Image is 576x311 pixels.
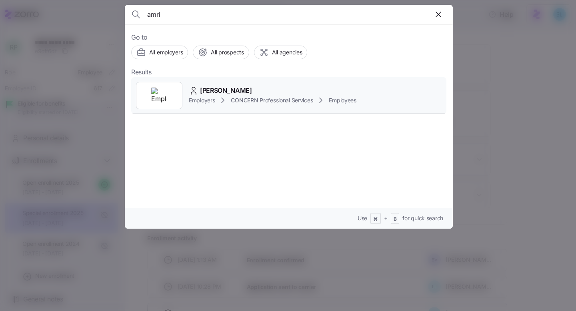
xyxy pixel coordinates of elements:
img: Employer logo [151,88,167,104]
span: Employees [329,96,356,104]
button: All prospects [193,46,249,59]
span: Go to [131,32,446,42]
span: All employers [149,48,183,56]
span: Employers [189,96,215,104]
button: All agencies [254,46,308,59]
span: for quick search [402,214,443,222]
button: All employers [131,46,188,59]
span: CONCERN Professional Services [231,96,313,104]
span: Use [358,214,367,222]
span: All prospects [211,48,244,56]
span: ⌘ [373,216,378,223]
span: Results [131,67,152,77]
span: All agencies [272,48,302,56]
span: [PERSON_NAME] [200,86,252,96]
span: + [384,214,388,222]
span: B [394,216,397,223]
